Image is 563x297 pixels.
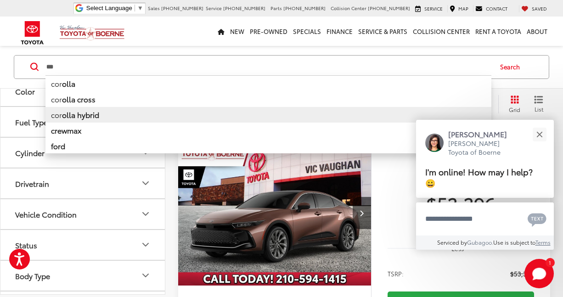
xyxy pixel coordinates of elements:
span: 1 [549,260,551,264]
a: Finance [324,17,355,46]
span: Collision Center [331,5,366,11]
a: Gubagoo. [467,238,493,246]
button: List View [527,95,550,113]
p: [PERSON_NAME] Toyota of Boerne [448,139,516,157]
a: Contact [473,5,510,12]
img: Toyota [15,18,50,48]
img: Vic Vaughan Toyota of Boerne [59,25,125,41]
b: ford [51,140,65,151]
button: Fuel TypeFuel Type [0,107,166,137]
button: Vehicle ConditionVehicle Condition [0,199,166,229]
svg: Start Chat [524,259,554,288]
button: StatusStatus [0,230,166,260]
a: 2026 Toyota Crown Limited2026 Toyota Crown Limited2026 Toyota Crown Limited2026 Toyota Crown Limited [178,140,372,286]
span: Service [206,5,222,11]
span: [PHONE_NUMBER] [223,5,265,11]
span: [DATE] Price: [388,219,534,229]
div: 2026 Toyota Crown Limited 0 [178,140,372,286]
div: Drivetrain [15,179,49,188]
span: ▼ [137,5,143,11]
input: Search by Make, Model, or Keyword [45,56,491,78]
span: Parts [270,5,282,11]
a: Specials [290,17,324,46]
button: DrivetrainDrivetrain [0,168,166,198]
li: cor [45,107,491,123]
textarea: Type your message [416,202,554,235]
span: Saved [532,5,547,12]
b: olla cross [62,94,96,104]
a: Collision Center [410,17,473,46]
span: Service [424,5,443,12]
button: Next image [353,197,371,229]
span: Grid [509,106,520,113]
div: Status [140,239,151,250]
a: Service [413,5,445,12]
p: [PERSON_NAME] [448,129,516,139]
button: Search [491,56,533,78]
b: crewmax [51,125,81,135]
a: Rent a Toyota [473,17,524,46]
div: Body Type [15,271,50,280]
a: New [227,17,247,46]
span: TSRP: [388,269,404,278]
div: Close[PERSON_NAME][PERSON_NAME] Toyota of BoerneI'm online! How may I help? 😀Type your messageCha... [416,120,554,250]
a: Service & Parts: Opens in a new tab [355,17,410,46]
div: Fuel Type [15,118,48,126]
span: $53,396 [510,269,534,278]
div: Body Type [140,270,151,281]
img: 2026 Toyota Crown Limited [178,140,372,286]
div: Status [15,241,37,249]
a: Pre-Owned [247,17,290,46]
button: Close [529,124,549,144]
div: Color [15,87,35,95]
span: [PHONE_NUMBER] [368,5,410,11]
button: Grid View [498,95,527,113]
div: Cylinder [15,148,45,157]
span: Contact [486,5,507,12]
span: Select Language [86,5,132,11]
span: Use is subject to [493,238,535,246]
button: Toggle Chat Window [524,259,554,288]
a: Terms [535,238,551,246]
a: Select Language​ [86,5,143,11]
li: cor [45,75,491,91]
button: Body TypeBody Type [0,261,166,291]
li: cor [45,91,491,107]
b: olla hybrid [62,109,99,120]
div: Vehicle Condition [140,208,151,219]
button: Chat with SMS [525,208,549,229]
span: [PHONE_NUMBER] [161,5,203,11]
span: Serviced by [437,238,467,246]
a: Map [447,5,471,12]
button: ColorColor [0,76,166,106]
span: Sales [148,5,160,11]
span: I'm online! How may I help? 😀 [425,165,533,189]
b: olla [62,78,75,89]
span: [PHONE_NUMBER] [283,5,326,11]
div: Drivetrain [140,178,151,189]
span: Map [458,5,468,12]
span: List [534,105,543,113]
span: $53,396 [388,192,534,215]
a: My Saved Vehicles [519,5,549,12]
a: About [524,17,550,46]
a: Home [215,17,227,46]
div: Vehicle Condition [15,210,77,219]
button: CylinderCylinder [0,138,166,168]
svg: Text [528,212,546,227]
